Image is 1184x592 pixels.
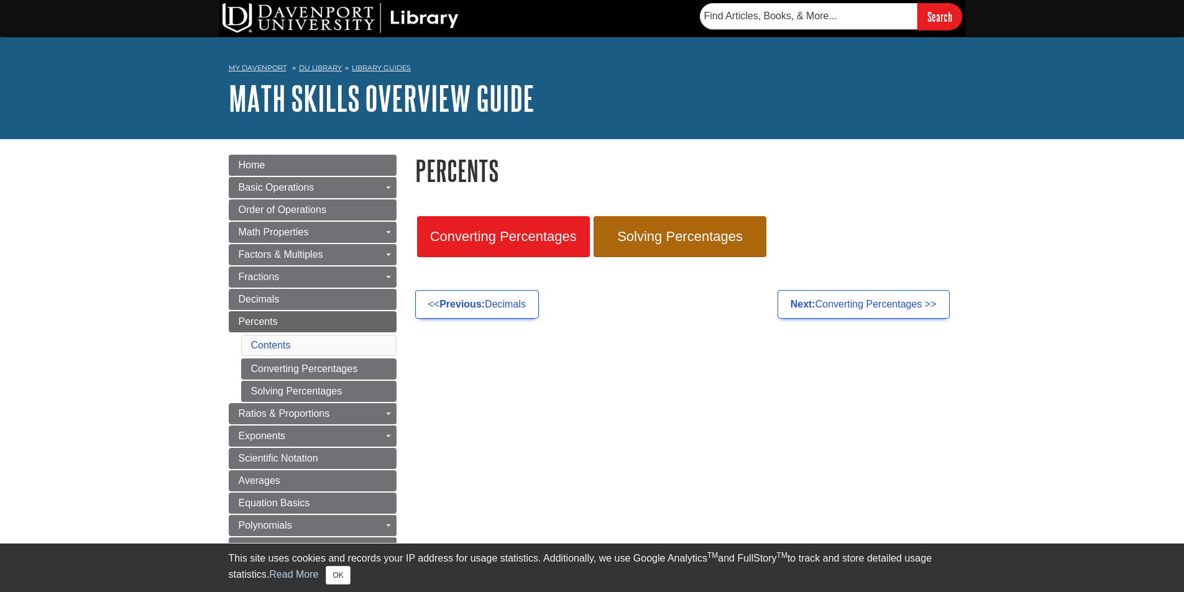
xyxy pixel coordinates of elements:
div: This site uses cookies and records your IP address for usage statistics. Additionally, we use Goo... [229,551,956,585]
a: Solving Percentages [594,216,766,257]
a: Next:Converting Percentages >> [778,290,950,319]
a: Basic Operations [229,177,397,198]
span: Home [239,160,265,170]
a: Averages [229,470,397,491]
a: DU Library [299,63,342,72]
span: Order of Operations [239,204,326,215]
span: Linear Equations [239,542,313,553]
span: Averages [239,475,280,486]
sup: TM [777,551,787,560]
a: Linear Equations [229,537,397,558]
span: Scientific Notation [239,453,318,463]
a: Converting Percentages [417,216,590,257]
span: Converting Percentages [426,229,581,245]
strong: Next: [791,299,815,309]
a: Decimals [229,289,397,310]
a: Polynomials [229,515,397,536]
span: Solving Percentages [603,229,757,245]
a: Home [229,155,397,176]
a: Read More [269,569,318,580]
a: Scientific Notation [229,448,397,469]
nav: breadcrumb [229,60,956,80]
span: Equation Basics [239,498,310,508]
img: DU Library [223,3,459,33]
a: Ratios & Proportions [229,403,397,424]
a: Library Guides [352,63,411,72]
a: Percents [229,311,397,332]
span: Ratios & Proportions [239,408,330,419]
a: Math Skills Overview Guide [229,79,535,117]
a: Solving Percentages [241,381,397,402]
a: Fractions [229,266,397,288]
a: Contents [251,340,291,350]
a: <<Previous:Decimals [415,290,539,319]
span: Polynomials [239,520,292,531]
sup: TM [707,551,718,560]
a: Math Properties [229,222,397,243]
span: Exponents [239,430,286,441]
button: Close [326,566,350,585]
form: Searches DU Library's articles, books, and more [700,3,962,30]
span: Decimals [239,294,280,304]
strong: Previous: [439,299,485,309]
span: Percents [239,316,278,327]
span: Math Properties [239,227,309,237]
a: Equation Basics [229,493,397,514]
span: Factors & Multiples [239,249,323,260]
a: Converting Percentages [241,358,397,380]
input: Search [917,3,962,30]
span: Basic Operations [239,182,314,193]
a: Exponents [229,426,397,447]
a: Order of Operations [229,199,397,221]
input: Find Articles, Books, & More... [700,3,917,29]
h1: Percents [415,155,956,186]
a: My Davenport [229,63,287,73]
a: Factors & Multiples [229,244,397,265]
span: Fractions [239,271,280,282]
